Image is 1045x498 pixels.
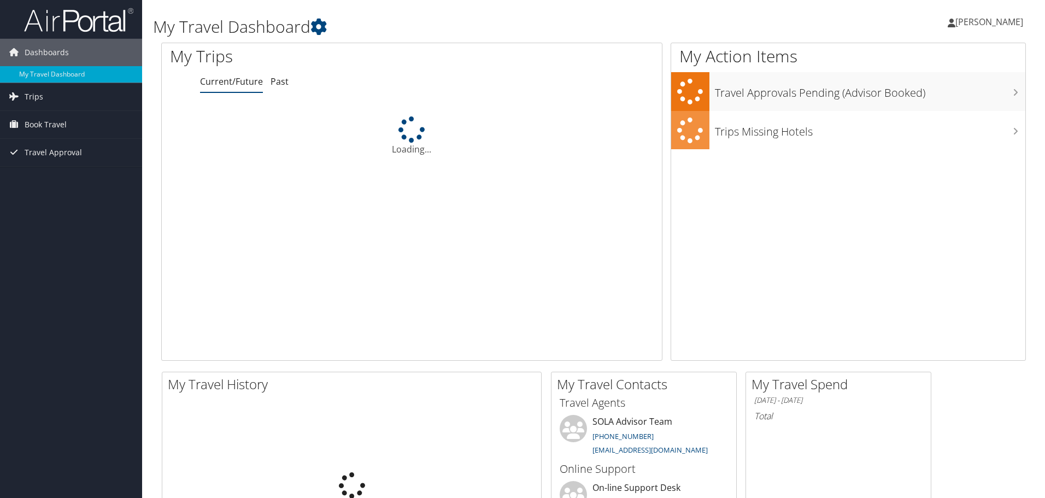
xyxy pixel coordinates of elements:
[170,45,445,68] h1: My Trips
[754,410,923,422] h6: Total
[25,83,43,110] span: Trips
[153,15,741,38] h1: My Travel Dashboard
[715,80,1025,101] h3: Travel Approvals Pending (Advisor Booked)
[671,111,1025,150] a: Trips Missing Hotels
[715,119,1025,139] h3: Trips Missing Hotels
[557,375,736,394] h2: My Travel Contacts
[592,431,654,441] a: [PHONE_NUMBER]
[592,445,708,455] a: [EMAIL_ADDRESS][DOMAIN_NAME]
[752,375,931,394] h2: My Travel Spend
[200,75,263,87] a: Current/Future
[560,461,728,477] h3: Online Support
[671,72,1025,111] a: Travel Approvals Pending (Advisor Booked)
[168,375,541,394] h2: My Travel History
[25,111,67,138] span: Book Travel
[271,75,289,87] a: Past
[25,139,82,166] span: Travel Approval
[162,116,662,156] div: Loading...
[754,395,923,406] h6: [DATE] - [DATE]
[955,16,1023,28] span: [PERSON_NAME]
[25,39,69,66] span: Dashboards
[671,45,1025,68] h1: My Action Items
[24,7,133,33] img: airportal-logo.png
[560,395,728,411] h3: Travel Agents
[554,415,733,460] li: SOLA Advisor Team
[948,5,1034,38] a: [PERSON_NAME]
